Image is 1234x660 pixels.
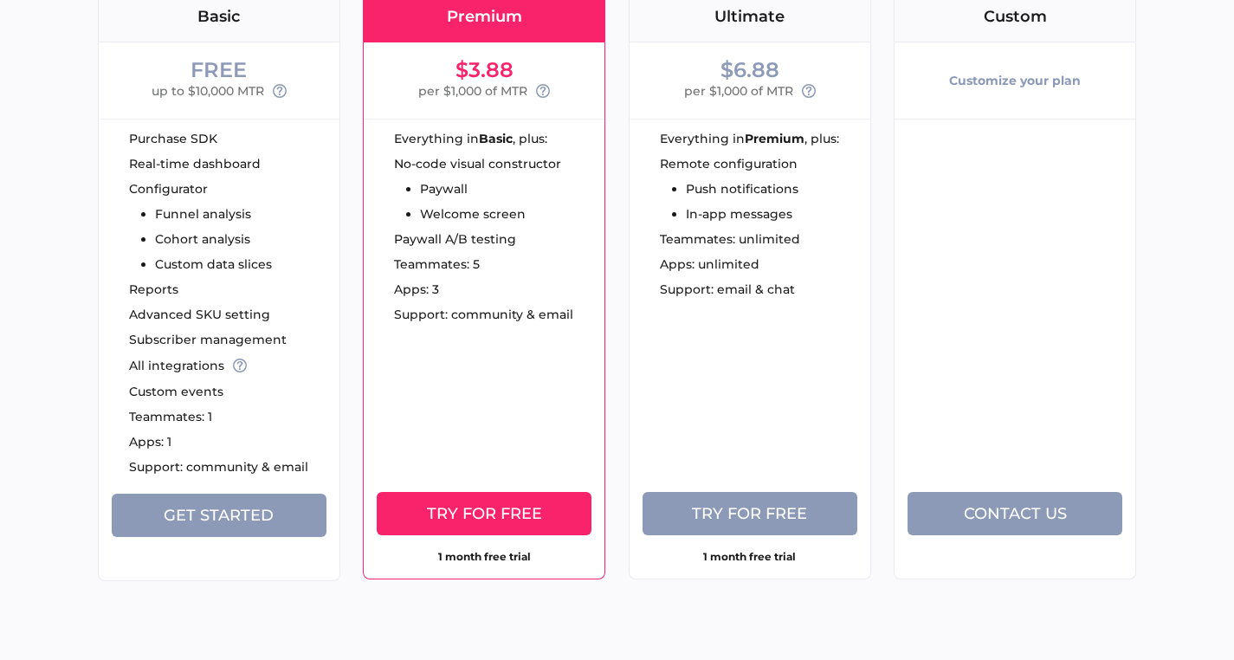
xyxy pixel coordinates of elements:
div: Basic [99,9,339,24]
li: In-app messages [686,208,798,220]
ul: Configurator [129,183,272,270]
li: Paywall [420,183,561,195]
div: Everything in , plus: [660,133,870,145]
span: All integrations [129,359,224,372]
li: Funnel analysis [155,208,272,220]
li: Welcome screen [420,208,561,220]
span: Support: email & chat [660,283,795,295]
span: Teammates: 5 [394,258,480,270]
div: Everything in , plus: [394,133,604,145]
div: Premium [364,9,604,24]
span: Try for free [692,504,807,523]
li: Custom data slices [155,258,272,270]
span: Apps: unlimited [660,258,759,270]
strong: 1 month free trial [438,550,531,563]
span: Subscriber management [129,333,287,346]
ul: Remote configuration [660,158,798,220]
span: Apps: 3 [394,283,439,295]
strong: 1 month free trial [703,550,796,563]
button: Try for free [643,492,857,535]
button: Contact us [908,492,1122,535]
div: Ultimate [630,9,870,24]
span: Apps: 1 [129,436,171,448]
div: $6.88 [720,60,779,81]
span: Teammates: unlimited [660,233,800,245]
strong: Basic [479,133,513,145]
li: Push notifications [686,183,798,195]
button: Get Started [112,494,326,537]
div: $3.88 [455,60,514,81]
span: Paywall A/B testing [394,233,516,245]
span: Advanced SKU setting [129,308,270,320]
span: Get Started [164,506,274,525]
span: Try for free [427,504,542,523]
span: per $1,000 of MTR [418,81,527,101]
span: per $1,000 of MTR [684,81,793,101]
ul: No-code visual constructor [394,158,561,220]
div: Customize your plan [949,60,1081,101]
div: Custom [895,9,1135,24]
li: Cohort analysis [155,233,272,245]
span: Real-time dashboard [129,158,261,170]
span: Support: community & email [394,308,573,320]
span: Teammates: 1 [129,411,212,423]
span: Custom events [129,385,223,398]
div: FREE [191,60,247,81]
span: up to $10,000 MTR [152,81,264,101]
strong: Premium [745,133,804,145]
span: Reports [129,283,178,295]
span: Support: community & email [129,461,308,473]
button: Try for free [377,492,591,535]
span: Purchase SDK [129,133,217,145]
